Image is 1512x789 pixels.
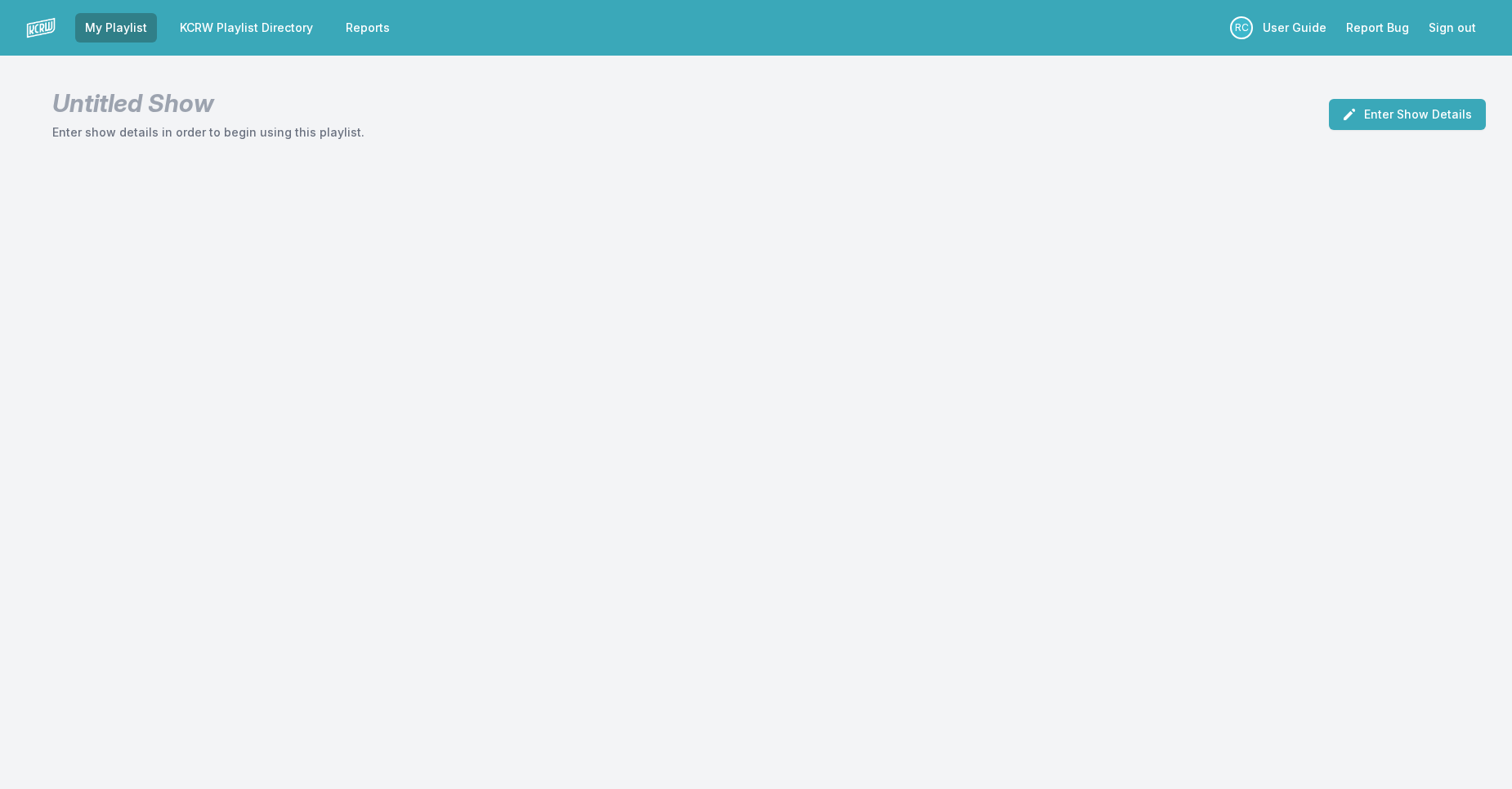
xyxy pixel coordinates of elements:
[1419,13,1486,43] button: Sign out
[1253,13,1336,43] a: User Guide
[336,13,400,43] a: Reports
[170,13,323,43] a: KCRW Playlist Directory
[1230,16,1253,39] p: Rocio Contreras
[1329,99,1486,130] button: Enter Show Details
[52,124,365,141] p: Enter show details in order to begin using this playlist.
[1336,13,1419,43] a: Report Bug
[52,88,365,118] h1: Untitled Show
[75,13,157,43] a: My Playlist
[26,13,56,43] img: logo-white-87cec1fa9cbef997252546196dc51331.png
